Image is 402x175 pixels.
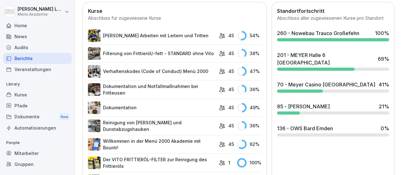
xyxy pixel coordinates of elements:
[274,27,392,44] a: 260 - Nowebau Trauco Großefehn100%
[88,7,261,15] h2: Kurse
[88,156,216,169] a: Der VITO FRITTIERÖL-FILTER zur Reinigung des Frittieröls
[228,122,234,129] p: 45
[88,47,100,60] img: lnrteyew03wyeg2dvomajll7.png
[88,138,100,151] img: xh3bnih80d1pxcetv9zsuevg.png
[3,89,72,100] a: Kurse
[237,121,261,131] div: 36 %
[3,111,72,123] div: Dokumente
[228,104,234,111] p: 45
[88,29,100,42] img: v7bxruicv7vvt4ltkcopmkzf.png
[88,65,216,78] a: Verhaltenskodex (Code of Conduct) Menü 2000
[88,157,100,169] img: lxawnajjsce9vyoprlfqagnf.png
[379,81,389,88] div: 41 %
[3,64,72,75] a: Veranstaltungen
[237,67,261,76] div: 47 %
[228,68,234,75] p: 45
[3,122,72,133] a: Automatisierungen
[3,138,72,148] p: People
[274,100,392,117] a: 85 - [PERSON_NAME]21%
[228,141,234,147] p: 45
[375,29,389,37] div: 100 %
[237,85,261,94] div: 36 %
[277,7,389,15] h2: Standortfortschritt
[88,83,100,96] img: t30obnioake0y3p0okzoia1o.png
[3,79,72,89] p: Library
[59,113,70,121] div: New
[237,103,261,112] div: 49 %
[381,125,389,132] div: 0 %
[277,81,375,88] div: 70 - Meyer Casino [GEOGRAPHIC_DATA]
[88,29,216,42] a: [PERSON_NAME] Arbeiten mit Leitern und Tritten
[228,159,230,166] p: 1
[378,55,389,63] div: 69 %
[277,15,389,22] div: Abschluss aller zugewiesenen Kurse pro Standort
[237,31,261,40] div: 54 %
[88,101,216,114] a: Dokumentation
[88,65,100,78] img: hh3kvobgi93e94d22i1c6810.png
[277,29,359,37] div: 260 - Nowebau Trauco Großefehn
[237,140,261,149] div: 62 %
[228,86,234,93] p: 45
[274,49,392,73] a: 201 - MEYER Halle 6 [GEOGRAPHIC_DATA]69%
[379,103,389,110] div: 21 %
[228,50,234,57] p: 45
[88,120,100,132] img: mfnj94a6vgl4cypi86l5ezmw.png
[88,47,216,60] a: Filterung von Frittieröl/-fett - STANDARD ohne Vito
[88,15,261,22] div: Abschluss für zugewiesene Kurse
[3,111,72,123] a: DokumenteNew
[18,7,63,12] p: [PERSON_NAME] Lechler
[88,101,100,114] img: jg117puhp44y4en97z3zv7dk.png
[18,12,63,17] p: Menü Akademie
[277,103,330,110] div: 85 - [PERSON_NAME]
[237,158,261,167] div: 100 %
[88,119,216,132] a: Reinigung von [PERSON_NAME] und Dunstabzugshauben
[3,53,72,64] a: Berichte
[88,83,216,96] a: Dokumentation und Notfallmaßnahmen bei Fritteusen
[277,51,375,66] div: 201 - MEYER Halle 6 [GEOGRAPHIC_DATA]
[3,100,72,111] a: Pfade
[237,49,261,58] div: 38 %
[88,138,216,151] a: Willkommen in der Menü 2000 Akademie mit Bounti!
[277,125,333,132] div: 136 - OWS Bard Emden
[274,78,392,95] a: 70 - Meyer Casino [GEOGRAPHIC_DATA]41%
[3,31,72,42] a: News
[228,32,234,39] p: 45
[274,122,392,139] a: 136 - OWS Bard Emden0%
[3,42,72,53] a: Audits
[3,148,72,159] a: Mitarbeiter
[3,159,72,170] a: Gruppen
[3,20,72,31] a: Home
